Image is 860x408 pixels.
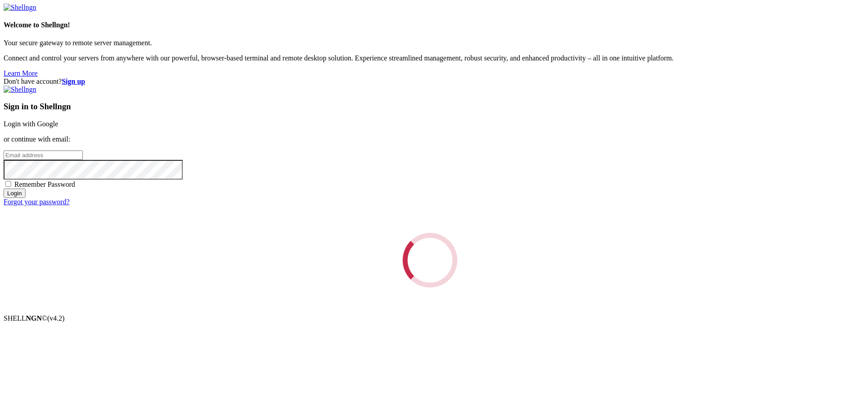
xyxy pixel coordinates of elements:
p: Connect and control your servers from anywhere with our powerful, browser-based terminal and remo... [4,54,856,62]
span: SHELL © [4,314,64,322]
div: Don't have account? [4,77,856,86]
img: Shellngn [4,4,36,12]
h3: Sign in to Shellngn [4,102,856,112]
a: Forgot your password? [4,198,69,206]
a: Sign up [62,77,85,85]
input: Login [4,189,26,198]
b: NGN [26,314,42,322]
div: Loading... [399,229,461,291]
h4: Welcome to Shellngn! [4,21,856,29]
img: Shellngn [4,86,36,94]
span: Remember Password [14,180,75,188]
input: Remember Password [5,181,11,187]
input: Email address [4,150,83,160]
p: or continue with email: [4,135,856,143]
a: Login with Google [4,120,58,128]
p: Your secure gateway to remote server management. [4,39,856,47]
span: 4.2.0 [47,314,65,322]
a: Learn More [4,69,38,77]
